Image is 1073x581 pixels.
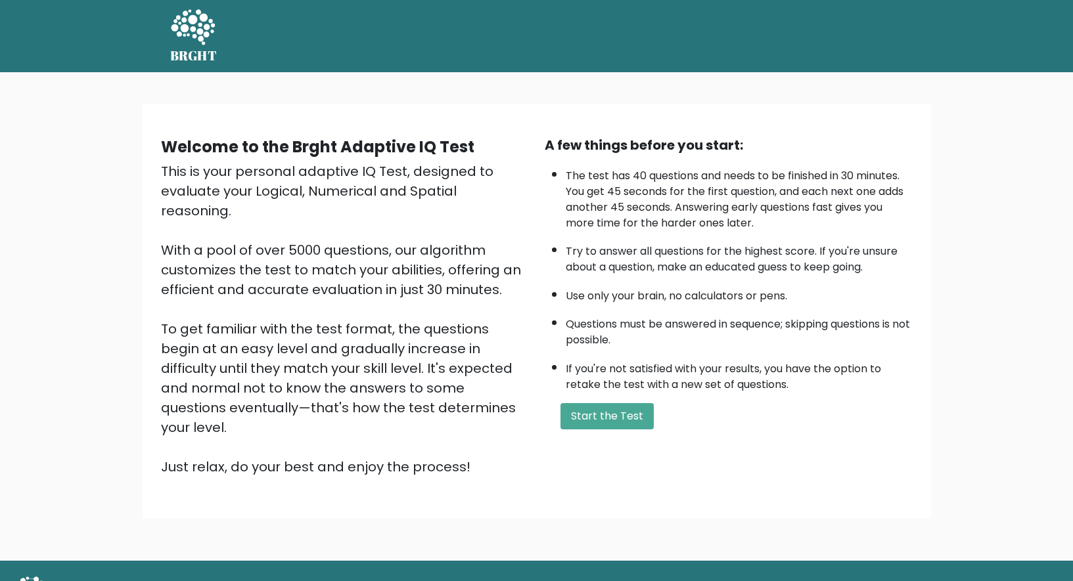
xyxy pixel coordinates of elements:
div: This is your personal adaptive IQ Test, designed to evaluate your Logical, Numerical and Spatial ... [161,161,529,477]
div: A few things before you start: [545,135,913,155]
h5: BRGHT [170,48,217,64]
li: The test has 40 questions and needs to be finished in 30 minutes. You get 45 seconds for the firs... [566,161,913,231]
li: Questions must be answered in sequence; skipping questions is not possible. [566,310,913,348]
li: Try to answer all questions for the highest score. If you're unsure about a question, make an edu... [566,237,913,275]
li: If you're not satisfied with your results, you have the option to retake the test with a new set ... [566,355,913,393]
a: BRGHT [170,5,217,67]
b: Welcome to the Brght Adaptive IQ Test [161,136,474,158]
li: Use only your brain, no calculators or pens. [566,282,913,304]
button: Start the Test [560,403,654,429]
